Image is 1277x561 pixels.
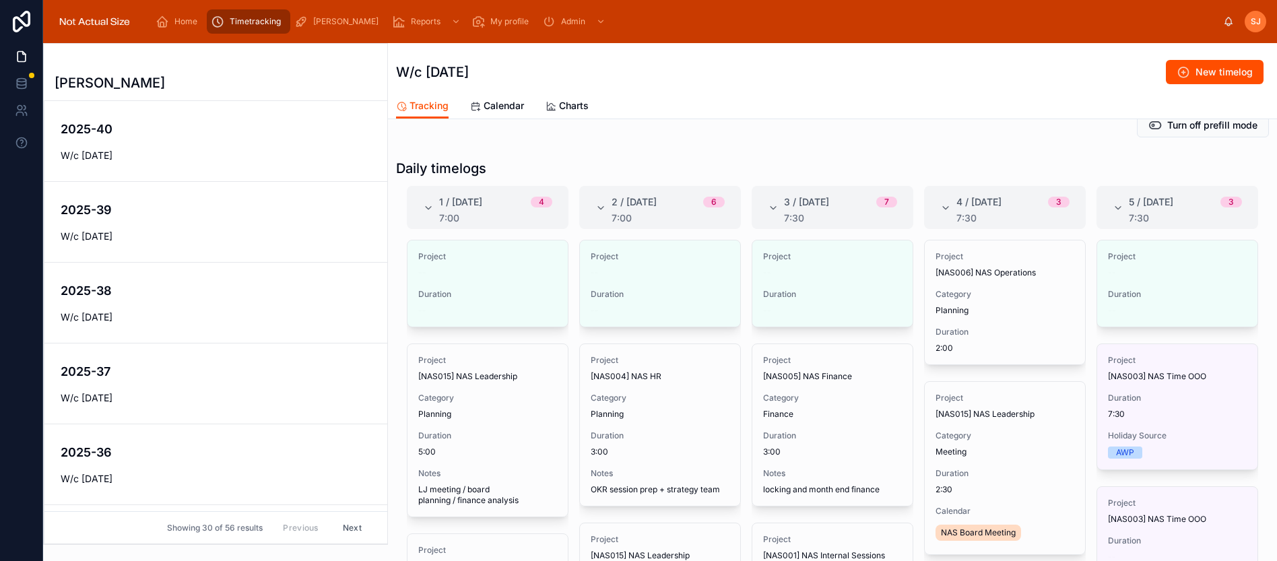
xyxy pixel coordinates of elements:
div: AWP [1116,447,1134,459]
span: Admin [561,16,585,27]
a: 2025-38W/c [DATE] [44,263,387,343]
span: -- [591,305,599,316]
span: 3:00 [763,447,902,457]
span: Duration [418,430,557,441]
span: Project [763,355,902,366]
span: Project [1108,355,1247,366]
span: 5:00 [418,447,557,457]
span: Project [591,534,729,545]
button: Next [333,517,371,538]
div: 4 [539,197,544,207]
span: Duration [591,289,729,300]
span: Category [418,393,557,403]
a: Home [152,9,207,34]
span: W/c [DATE] [61,472,371,486]
span: [NAS003] NAS Time OOO [1108,371,1206,382]
h1: W/c [DATE] [396,63,469,81]
span: [NAS004] NAS HR [591,371,661,382]
span: 2 / [DATE] [612,195,657,209]
a: Charts [546,94,589,121]
h1: Daily timelogs [396,159,486,178]
span: [NAS015] NAS Leadership [936,409,1035,420]
span: -- [418,267,426,278]
span: [NAS015] NAS Leadership [591,550,690,561]
span: 3:00 [591,447,729,457]
span: Showing 30 of 56 results [167,523,263,533]
span: LJ meeting / board planning / finance analysis [418,484,557,506]
span: Meeting [936,447,967,457]
span: Duration [936,468,1074,479]
span: -- [591,267,599,278]
span: Duration [763,430,902,441]
div: scrollable content [146,7,1223,36]
a: Reports [388,9,467,34]
span: -- [418,305,426,316]
div: 7:30 [784,213,897,224]
span: Project [418,355,557,366]
span: Project [418,251,557,262]
h4: 2025-36 [61,443,371,461]
span: Project [418,545,557,556]
span: Notes [763,468,902,479]
h4: 2025-37 [61,362,371,381]
button: New timelog [1166,60,1264,84]
h4: 2025-40 [61,120,371,138]
span: Project [1108,251,1247,262]
img: App logo [54,11,135,32]
a: 2025-37W/c [DATE] [44,343,387,424]
span: Duration [1108,393,1247,403]
a: 2025-36W/c [DATE] [44,424,387,505]
div: 6 [711,197,717,207]
span: -- [1108,305,1116,316]
span: My profile [490,16,529,27]
span: Finance [763,409,793,420]
a: Admin [538,9,612,34]
span: Planning [591,409,624,420]
span: Duration [763,289,902,300]
span: 3 / [DATE] [784,195,829,209]
button: Turn off prefill mode [1137,113,1269,137]
span: Duration [1108,535,1247,546]
span: Duration [418,289,557,300]
h4: 2025-38 [61,282,371,300]
span: 7:30 [1108,409,1247,420]
span: OKR session prep + strategy team [591,484,729,495]
div: 7 [884,197,889,207]
span: [NAS001] NAS Internal Sessions [763,550,885,561]
span: [NAS005] NAS Finance [763,371,852,382]
span: W/c [DATE] [61,391,371,405]
span: [NAS003] NAS Time OOO [1108,514,1206,525]
span: Planning [418,409,451,420]
h1: [PERSON_NAME] [55,73,165,92]
a: Timetracking [207,9,290,34]
span: 1 / [DATE] [439,195,482,209]
span: -- [763,267,771,278]
span: NAS Board Meeting [941,527,1016,538]
span: 4 / [DATE] [956,195,1002,209]
span: Duration [936,327,1074,337]
span: locking and month end finance [763,484,902,495]
span: [PERSON_NAME] [313,16,379,27]
span: Project [763,251,902,262]
a: Tracking [396,94,449,119]
h4: 2025-39 [61,201,371,219]
span: Timetracking [230,16,281,27]
span: 2:30 [936,484,1074,495]
span: Project [763,534,902,545]
span: Duration [591,430,729,441]
span: Notes [591,468,729,479]
span: New timelog [1196,65,1253,79]
span: Duration [1108,289,1247,300]
span: Tracking [410,99,449,112]
span: Planning [936,305,969,316]
span: Reports [411,16,440,27]
span: Charts [559,99,589,112]
span: Project [591,355,729,366]
div: 3 [1229,197,1234,207]
span: SJ [1251,16,1261,27]
span: Holiday Source [1108,430,1247,441]
span: -- [1108,267,1116,278]
a: Calendar [470,94,524,121]
div: 7:00 [612,213,725,224]
span: Category [763,393,902,403]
